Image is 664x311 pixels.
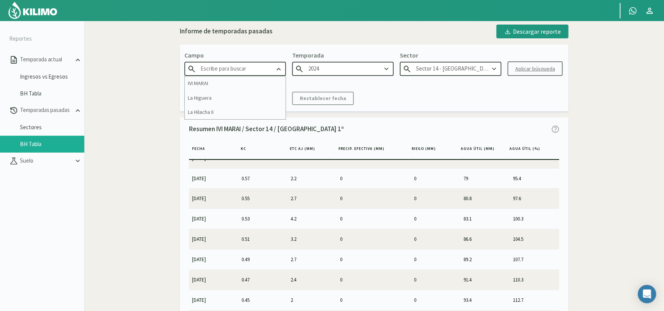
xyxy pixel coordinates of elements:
[20,73,84,80] a: Ingresos vs Egresos
[189,143,238,160] th: Fecha
[411,209,461,229] td: 0
[337,270,411,290] td: 0
[458,143,507,160] th: Agua útil (MM)
[292,62,394,76] input: Escribe para buscar
[411,250,461,270] td: 0
[18,156,74,165] p: Suelo
[189,250,238,270] td: [DATE]
[288,168,337,188] td: 2.2
[409,143,458,160] th: Riego (MM)
[238,290,288,310] td: 0.45
[510,290,559,310] td: 112.7
[411,189,461,209] td: 0
[288,290,337,310] td: 2
[238,189,288,209] td: 0.55
[185,91,286,105] div: La Higuera
[400,51,501,60] p: Sector
[185,76,286,91] div: IVI MARAI
[238,168,288,188] td: 0.57
[460,168,510,188] td: 79
[189,290,238,310] td: [DATE]
[20,124,84,131] a: Sectores
[238,270,288,290] td: 0.47
[184,62,286,76] input: Escribe para buscar
[180,26,273,36] div: Informe de temporadas pasadas
[238,250,288,270] td: 0.49
[337,168,411,188] td: 0
[288,270,337,290] td: 2.4
[288,250,337,270] td: 2.7
[510,229,559,249] td: 104.5
[504,27,561,36] div: Descargar reporte
[411,168,461,188] td: 0
[496,25,569,38] button: Descargar reporte
[460,189,510,209] td: 80.8
[292,51,394,60] p: Temporada
[337,229,411,249] td: 0
[8,1,58,20] img: Kilimo
[460,290,510,310] td: 93.4
[184,51,286,60] p: Campo
[411,270,461,290] td: 0
[189,124,344,134] p: Resumen IVI MARAI / Sector 14 / [GEOGRAPHIC_DATA] 1º
[189,189,238,209] td: [DATE]
[510,250,559,270] td: 107.7
[460,209,510,229] td: 83.1
[510,270,559,290] td: 110.3
[335,143,409,160] th: Precip. Efectiva (MM)
[510,189,559,209] td: 97.6
[20,90,84,97] a: BH Tabla
[238,209,288,229] td: 0.53
[185,105,286,119] div: La Hilacha II
[20,141,84,148] a: BH Tabla
[337,250,411,270] td: 0
[18,106,74,115] p: Temporadas pasadas
[506,143,556,160] th: Agua Útil (%)
[287,143,335,160] th: ETc aj (MM)
[460,250,510,270] td: 89.2
[238,143,287,160] th: KC
[411,229,461,249] td: 0
[411,290,461,310] td: 0
[189,168,238,188] td: [DATE]
[189,209,238,229] td: [DATE]
[337,189,411,209] td: 0
[18,55,74,64] p: Temporada actual
[460,270,510,290] td: 91.4
[337,290,411,310] td: 0
[189,270,238,290] td: [DATE]
[638,285,656,303] div: Open Intercom Messenger
[238,229,288,249] td: 0.51
[288,229,337,249] td: 3.2
[460,229,510,249] td: 86.6
[400,62,501,76] input: Escribe para buscar
[288,209,337,229] td: 4.2
[510,209,559,229] td: 100.3
[510,168,559,188] td: 95.4
[288,189,337,209] td: 2.7
[189,229,238,249] td: [DATE]
[337,209,411,229] td: 0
